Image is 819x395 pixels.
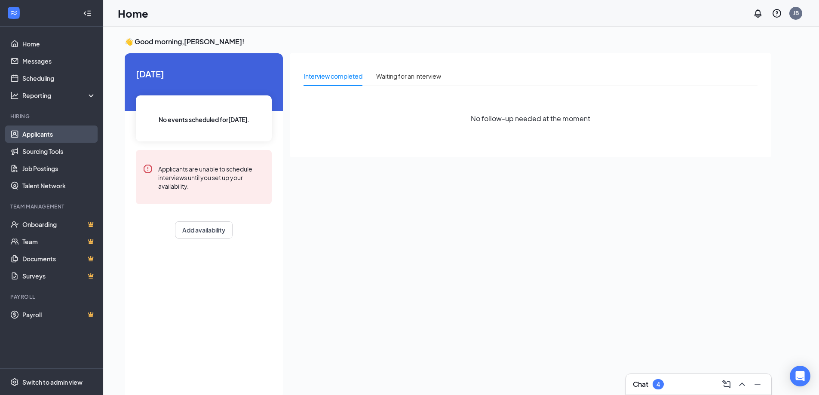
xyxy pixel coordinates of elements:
a: Scheduling [22,70,96,87]
svg: Collapse [83,9,92,18]
svg: Error [143,164,153,174]
span: No events scheduled for [DATE] . [159,115,249,124]
a: Applicants [22,126,96,143]
svg: ComposeMessage [721,379,732,389]
h3: Chat [633,380,648,389]
button: Minimize [751,377,764,391]
svg: ChevronUp [737,379,747,389]
svg: Minimize [752,379,763,389]
button: ChevronUp [735,377,749,391]
a: SurveysCrown [22,267,96,285]
button: Add availability [175,221,233,239]
div: Payroll [10,293,94,300]
a: Messages [22,52,96,70]
a: DocumentsCrown [22,250,96,267]
svg: QuestionInfo [772,8,782,18]
svg: Notifications [753,8,763,18]
a: OnboardingCrown [22,216,96,233]
div: Reporting [22,91,96,100]
h1: Home [118,6,148,21]
button: ComposeMessage [720,377,733,391]
span: No follow-up needed at the moment [471,113,590,124]
a: Job Postings [22,160,96,177]
a: Sourcing Tools [22,143,96,160]
div: Waiting for an interview [376,71,441,81]
div: Interview completed [304,71,362,81]
a: PayrollCrown [22,306,96,323]
svg: Analysis [10,91,19,100]
div: Applicants are unable to schedule interviews until you set up your availability. [158,164,265,190]
div: Switch to admin view [22,378,83,386]
div: Open Intercom Messenger [790,366,810,386]
span: [DATE] [136,67,272,80]
h3: 👋 Good morning, [PERSON_NAME] ! [125,37,771,46]
div: 4 [656,381,660,388]
div: Team Management [10,203,94,210]
a: TeamCrown [22,233,96,250]
a: Home [22,35,96,52]
svg: Settings [10,378,19,386]
div: JB [793,9,799,17]
svg: WorkstreamLogo [9,9,18,17]
div: Hiring [10,113,94,120]
a: Talent Network [22,177,96,194]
